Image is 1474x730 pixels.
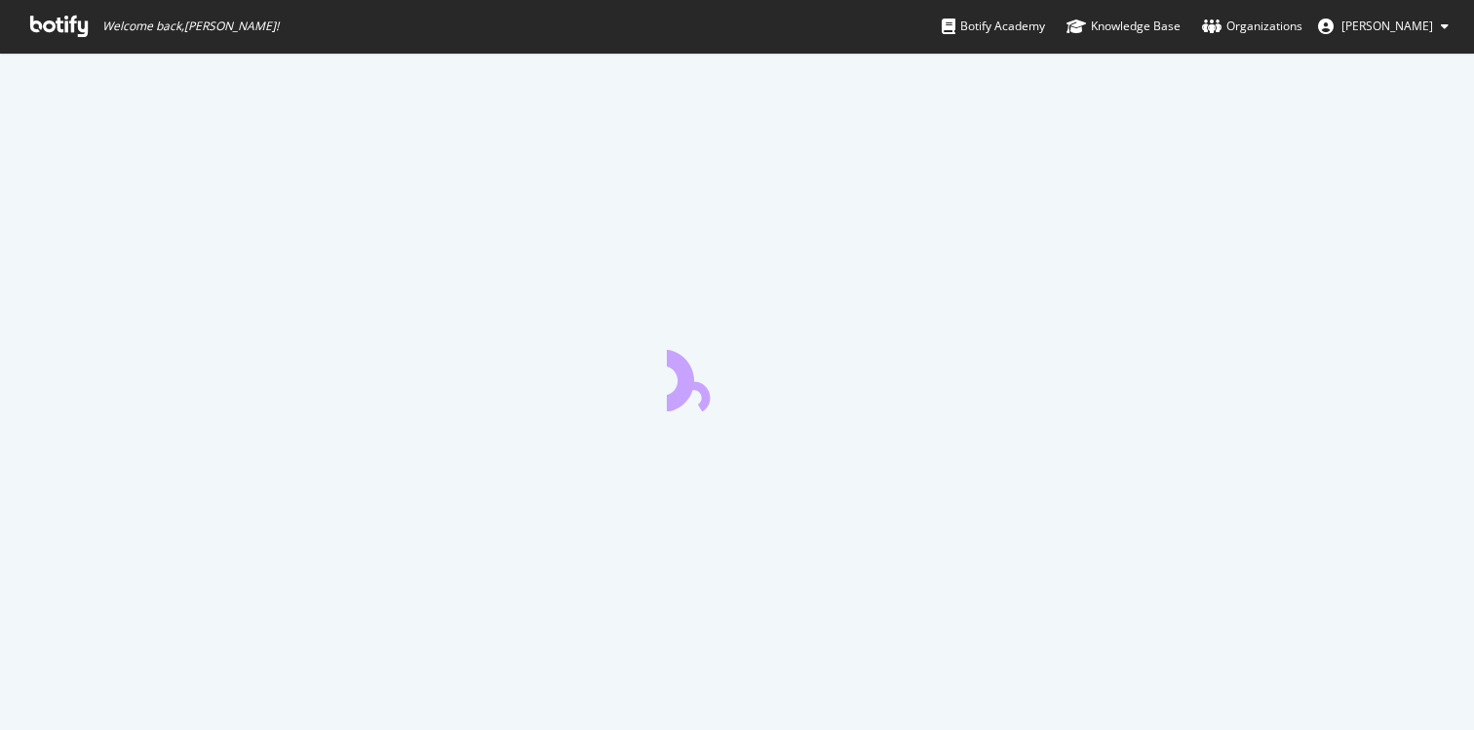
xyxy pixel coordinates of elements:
[102,19,279,34] span: Welcome back, [PERSON_NAME] !
[1302,11,1464,42] button: [PERSON_NAME]
[1067,17,1181,36] div: Knowledge Base
[1202,17,1302,36] div: Organizations
[667,341,807,411] div: animation
[1341,18,1433,34] span: Celia García-Gutiérrez
[942,17,1045,36] div: Botify Academy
